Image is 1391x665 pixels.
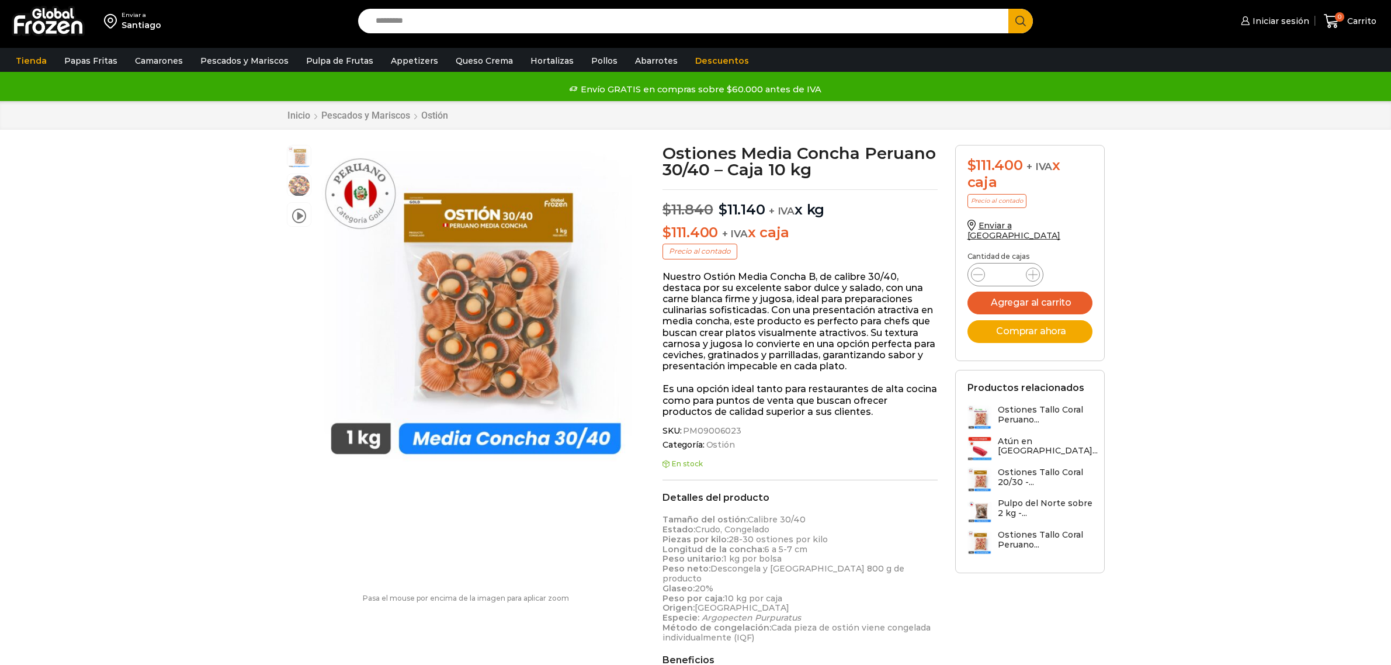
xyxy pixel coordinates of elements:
a: Pescados y Mariscos [195,50,294,72]
strong: Especie: [662,612,699,623]
span: $ [967,157,976,174]
span: + IVA [722,228,748,240]
bdi: 111.400 [662,224,718,241]
nav: Breadcrumb [287,110,449,121]
span: media concha 30:40 [287,146,311,169]
a: Papas Fritas [58,50,123,72]
a: Pulpa de Frutas [300,50,379,72]
button: Agregar al carrito [967,292,1092,314]
a: Ostiones Tallo Coral Peruano... [967,530,1092,555]
a: Atún en [GEOGRAPHIC_DATA]... [967,437,1098,462]
span: PM09006023 [681,426,741,436]
strong: Peso por caja: [662,593,724,604]
a: Iniciar sesión [1238,9,1309,33]
p: Precio al contado [967,194,1026,208]
bdi: 11.840 [662,201,713,218]
span: + IVA [769,205,795,217]
span: 0 [1335,12,1344,22]
a: Ostiones Tallo Coral 20/30 -... [967,467,1092,493]
bdi: 111.400 [967,157,1023,174]
strong: Estado: [662,524,695,535]
span: Categoría: [662,440,938,450]
span: SKU: [662,426,938,436]
a: Inicio [287,110,311,121]
button: Comprar ahora [967,320,1092,343]
em: Argopecten Purpuratus [702,612,801,623]
a: Ostiones Tallo Coral Peruano... [967,405,1092,430]
a: Pollos [585,50,623,72]
strong: Longitud de la concha: [662,544,764,555]
p: Nuestro Ostión Media Concha B, de calibre 30/40, destaca por su excelente sabor dulce y salado, c... [662,271,938,372]
strong: Peso unitario: [662,553,723,564]
strong: Piezas por kilo: [662,534,729,545]
span: $ [719,201,727,218]
div: x caja [967,157,1092,191]
span: $ [662,224,671,241]
a: Queso Crema [450,50,519,72]
img: address-field-icon.svg [104,11,122,31]
a: Ostión [705,440,735,450]
input: Product quantity [994,266,1017,283]
a: Appetizers [385,50,444,72]
h3: Ostiones Tallo Coral Peruano... [998,405,1092,425]
h2: Productos relacionados [967,382,1084,393]
h1: Ostiones Media Concha Peruano 30/40 – Caja 10 kg [662,145,938,178]
p: Calibre 30/40 Crudo, Congelado 28-30 ostiones por kilo 6 a 5-7 cm 1 kg por bolsa Descongela y [GE... [662,515,938,642]
p: x caja [662,224,938,241]
div: Enviar a [122,11,161,19]
strong: Origen: [662,602,695,613]
span: + IVA [1026,161,1052,172]
p: Pasa el mouse por encima de la imagen para aplicar zoom [287,594,646,602]
span: $ [662,201,671,218]
a: Enviar a [GEOGRAPHIC_DATA] [967,220,1061,241]
bdi: 11.140 [719,201,765,218]
a: Hortalizas [525,50,580,72]
p: En stock [662,460,938,468]
a: Ostión [421,110,449,121]
p: Es una opción ideal tanto para restaurantes de alta cocina como para puntos de venta que buscan o... [662,383,938,417]
a: Camarones [129,50,189,72]
span: ostiones-con-concha [287,174,311,198]
h3: Pulpo del Norte sobre 2 kg -... [998,498,1092,518]
a: Tienda [10,50,53,72]
div: Santiago [122,19,161,31]
strong: Glaseo: [662,583,695,594]
button: Search button [1008,9,1033,33]
p: Cantidad de cajas [967,252,1092,261]
h2: Detalles del producto [662,492,938,503]
a: Abarrotes [629,50,684,72]
a: Pulpo del Norte sobre 2 kg -... [967,498,1092,524]
p: x kg [662,189,938,219]
p: Precio al contado [662,244,737,259]
strong: Método de congelación: [662,622,771,633]
a: 0 Carrito [1321,8,1379,35]
a: Pescados y Mariscos [321,110,411,121]
h3: Atún en [GEOGRAPHIC_DATA]... [998,437,1098,456]
strong: Tamaño del ostión: [662,514,748,525]
h3: Ostiones Tallo Coral Peruano... [998,530,1092,550]
a: Descuentos [689,50,755,72]
h3: Ostiones Tallo Coral 20/30 -... [998,467,1092,487]
span: Iniciar sesión [1250,15,1309,27]
strong: Peso neto: [662,563,710,574]
span: Carrito [1344,15,1376,27]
